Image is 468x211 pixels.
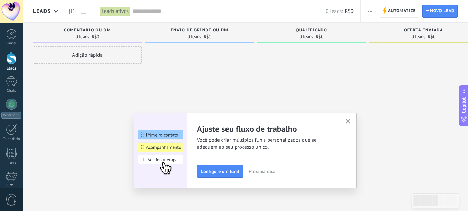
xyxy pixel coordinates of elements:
[365,5,375,18] button: Mais
[296,28,327,33] span: Qualificado
[261,28,362,34] div: Qualificado
[1,89,22,93] div: Chats
[149,28,250,34] div: Envio de brinde ou DM
[201,169,239,174] span: Configure um funil
[33,46,142,64] div: Adição rápida
[33,8,51,15] span: Leads
[249,169,276,174] span: Próxima dica
[204,35,211,39] span: R$0
[1,66,22,71] div: Leads
[37,28,138,34] div: Comentário ou DM
[412,35,427,39] span: 0 leads:
[404,28,443,33] span: Oferta enviada
[188,35,203,39] span: 0 leads:
[300,35,315,39] span: 0 leads:
[430,5,454,17] span: Novo lead
[1,137,22,141] div: Calendário
[428,35,435,39] span: R$0
[1,161,22,166] div: Listas
[77,5,89,18] a: Lista
[92,35,99,39] span: R$0
[326,8,343,15] span: 0 leads:
[65,5,77,18] a: Leads
[460,97,467,113] span: Copilot
[76,35,90,39] span: 0 leads:
[316,35,323,39] span: R$0
[170,28,228,33] span: Envio de brinde ou DM
[197,123,337,134] h2: Ajuste seu fluxo de trabalho
[345,8,354,15] span: R$0
[197,165,243,178] button: Configure um funil
[1,112,21,119] div: WhatsApp
[197,137,337,151] span: Você pode criar múltiplos funis personalizados que se adequem ao seu processo único.
[380,5,419,18] a: Automatize
[64,28,111,33] span: Comentário ou DM
[422,5,458,18] a: Novo lead
[388,5,416,17] span: Automatize
[1,41,22,46] div: Painel
[100,6,130,16] div: Leads ativos
[246,166,279,177] button: Próxima dica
